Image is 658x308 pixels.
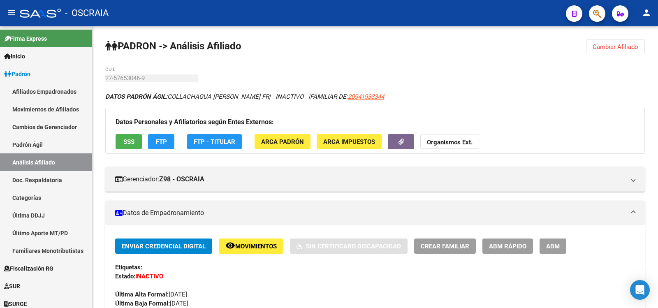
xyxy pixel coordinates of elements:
strong: Etiquetas: [115,264,142,271]
span: ABM [546,243,560,250]
span: Cambiar Afiliado [593,43,638,51]
button: FTP - Titular [187,134,242,149]
span: COLLACHAGUA [PERSON_NAME] FR [105,93,269,100]
button: Enviar Credencial Digital [115,239,212,254]
span: FAMILIAR DE: [310,93,384,100]
span: ARCA Padrón [261,138,304,146]
button: ARCA Padrón [255,134,310,149]
mat-panel-title: Gerenciador: [115,175,625,184]
span: FTP [156,138,167,146]
span: - OSCRAIA [65,4,109,22]
span: Enviar Credencial Digital [122,243,206,250]
button: Crear Familiar [414,239,476,254]
button: Cambiar Afiliado [586,39,645,54]
button: ABM Rápido [482,239,533,254]
strong: PADRON -> Análisis Afiliado [105,40,241,52]
span: SSS [123,138,134,146]
button: ARCA Impuestos [317,134,382,149]
span: Firma Express [4,34,47,43]
span: SUR [4,282,20,291]
mat-icon: menu [7,8,16,18]
button: SSS [116,134,142,149]
span: Inicio [4,52,25,61]
strong: Organismos Ext. [427,139,473,146]
h3: Datos Personales y Afiliatorios según Entes Externos: [116,116,635,128]
div: Open Intercom Messenger [630,280,650,300]
mat-expansion-panel-header: Datos de Empadronamiento [105,201,645,225]
span: Fiscalización RG [4,264,53,273]
button: ABM [540,239,566,254]
i: | INACTIVO | [105,93,384,100]
strong: Última Baja Formal: [115,300,170,307]
button: Movimientos [219,239,283,254]
span: ARCA Impuestos [323,138,375,146]
button: FTP [148,134,174,149]
span: Padrón [4,69,30,79]
span: FTP - Titular [194,138,235,146]
mat-icon: person [642,8,651,18]
span: Sin Certificado Discapacidad [306,243,401,250]
span: [DATE] [115,291,187,298]
span: Movimientos [235,243,277,250]
strong: DATOS PADRÓN ÁGIL: [105,93,167,100]
button: Sin Certificado Discapacidad [290,239,408,254]
mat-icon: remove_red_eye [225,241,235,250]
strong: Estado: [115,273,135,280]
button: Organismos Ext. [420,134,479,149]
mat-expansion-panel-header: Gerenciador:Z98 - OSCRAIA [105,167,645,192]
strong: Última Alta Formal: [115,291,169,298]
span: ABM Rápido [489,243,526,250]
span: [DATE] [115,300,188,307]
span: 20941933344 [348,93,384,100]
strong: INACTIVO [135,273,163,280]
strong: Z98 - OSCRAIA [159,175,204,184]
mat-panel-title: Datos de Empadronamiento [115,208,625,218]
span: Crear Familiar [421,243,469,250]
